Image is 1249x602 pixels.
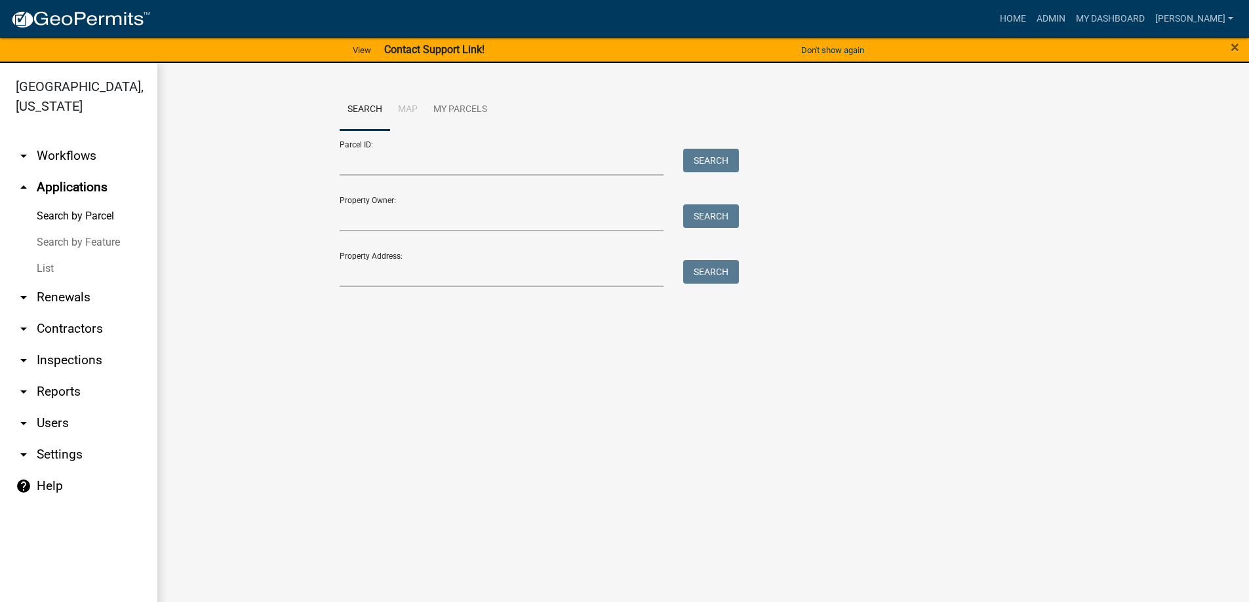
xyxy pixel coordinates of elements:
a: My Dashboard [1071,7,1150,31]
a: Home [995,7,1031,31]
a: Admin [1031,7,1071,31]
a: [PERSON_NAME] [1150,7,1239,31]
strong: Contact Support Link! [384,43,485,56]
a: My Parcels [426,89,495,131]
i: help [16,478,31,494]
i: arrow_drop_down [16,290,31,305]
span: × [1231,38,1239,56]
button: Close [1231,39,1239,55]
button: Don't show again [796,39,869,61]
i: arrow_drop_down [16,415,31,431]
button: Search [683,260,739,284]
i: arrow_drop_down [16,384,31,400]
i: arrow_drop_down [16,447,31,462]
i: arrow_drop_down [16,352,31,368]
a: Search [340,89,390,131]
i: arrow_drop_up [16,179,31,195]
i: arrow_drop_down [16,321,31,337]
button: Search [683,204,739,228]
a: View [347,39,376,61]
button: Search [683,149,739,172]
i: arrow_drop_down [16,148,31,164]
